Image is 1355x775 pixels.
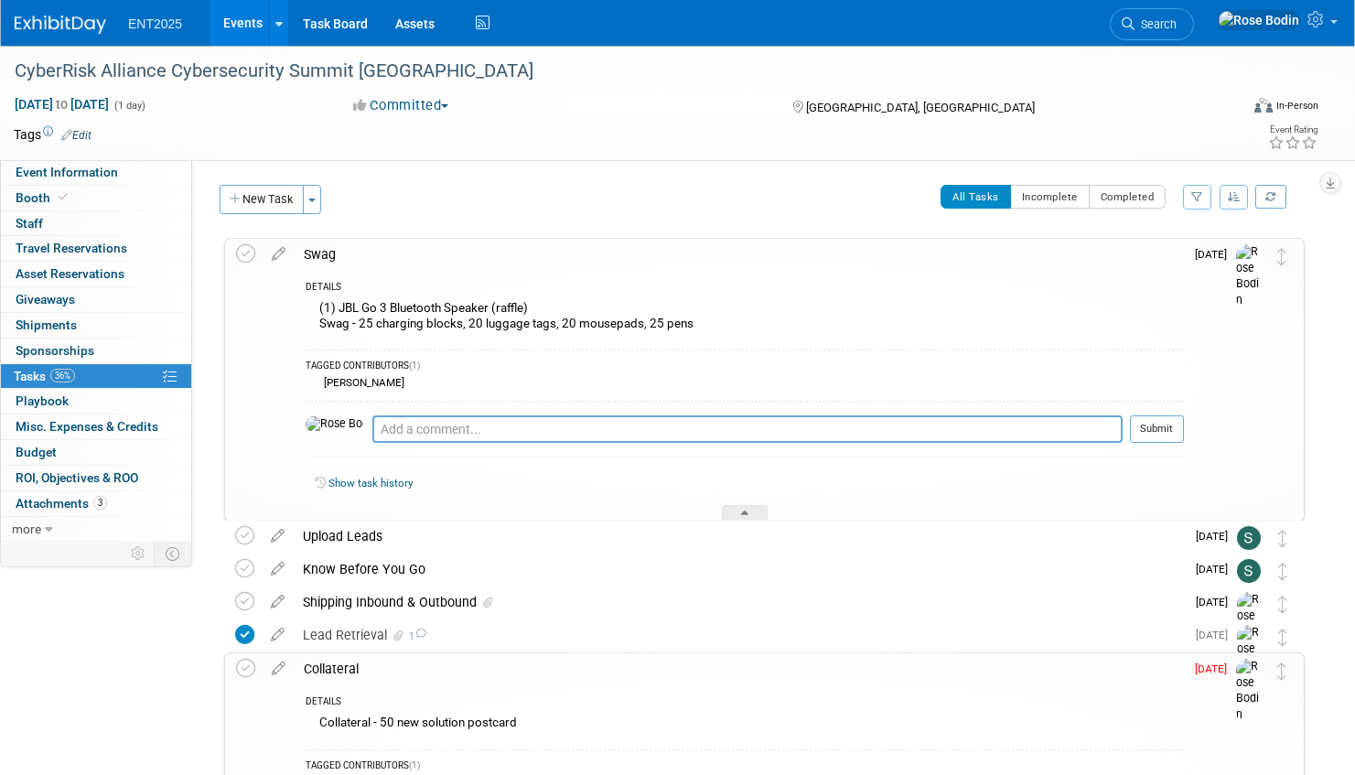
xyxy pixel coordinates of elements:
[1278,629,1287,646] i: Move task
[262,627,294,643] a: edit
[16,419,158,434] span: Misc. Expenses & Credits
[409,760,420,770] span: (1)
[1254,98,1273,113] img: Format-Inperson.png
[16,393,69,408] span: Playbook
[16,292,75,307] span: Giveaways
[155,542,192,565] td: Toggle Event Tabs
[1268,125,1317,135] div: Event Rating
[262,594,294,610] a: edit
[1278,596,1287,613] i: Move task
[347,96,456,115] button: Committed
[16,318,77,332] span: Shipments
[50,369,75,382] span: 36%
[15,16,106,34] img: ExhibitDay
[12,522,41,536] span: more
[294,619,1185,651] div: Lead Retrieval
[16,343,94,358] span: Sponsorships
[1,491,191,516] a: Attachments3
[61,129,91,142] a: Edit
[1,160,191,185] a: Event Information
[1,364,191,389] a: Tasks36%
[128,16,182,31] span: ENT2025
[16,190,71,205] span: Booth
[1,414,191,439] a: Misc. Expenses & Credits
[306,281,1184,296] div: DETAILS
[295,239,1184,270] div: Swag
[1,389,191,414] a: Playbook
[16,266,124,281] span: Asset Reservations
[14,125,91,144] td: Tags
[1089,185,1167,209] button: Completed
[294,521,1185,552] div: Upload Leads
[113,100,145,112] span: (1 day)
[16,445,57,459] span: Budget
[1,440,191,465] a: Budget
[1196,530,1237,543] span: [DATE]
[1196,596,1237,608] span: [DATE]
[1,186,191,210] a: Booth
[1,466,191,490] a: ROI, Objectives & ROO
[1110,8,1194,40] a: Search
[263,246,295,263] a: edit
[1,262,191,286] a: Asset Reservations
[1124,95,1318,123] div: Event Format
[16,216,43,231] span: Staff
[1236,659,1264,724] img: Rose Bodin
[59,192,68,202] i: Booth reservation complete
[1130,415,1184,443] button: Submit
[16,470,138,485] span: ROI, Objectives & ROO
[1,517,191,542] a: more
[123,542,155,565] td: Personalize Event Tab Strip
[306,296,1184,339] div: (1) JBL Go 3 Bluetooth Speaker (raffle) Swag - 25 charging blocks, 20 luggage tags, 20 mousepads,...
[1,313,191,338] a: Shipments
[1237,559,1261,583] img: Stephanie Silva
[1278,563,1287,580] i: Move task
[295,653,1184,684] div: Collateral
[1196,563,1237,576] span: [DATE]
[328,477,413,490] a: Show task history
[220,185,304,214] button: New Task
[1277,248,1286,265] i: Move task
[306,759,1184,775] div: TAGGED CONTRIBUTORS
[16,496,107,511] span: Attachments
[1277,662,1286,680] i: Move task
[1,287,191,312] a: Giveaways
[262,561,294,577] a: edit
[1,236,191,261] a: Travel Reservations
[306,416,363,433] img: Rose Bodin
[806,101,1035,114] span: [GEOGRAPHIC_DATA], [GEOGRAPHIC_DATA]
[1255,185,1286,209] a: Refresh
[1237,592,1264,657] img: Rose Bodin
[319,376,404,389] div: [PERSON_NAME]
[93,496,107,510] span: 3
[14,369,75,383] span: Tasks
[1278,530,1287,547] i: Move task
[1,211,191,236] a: Staff
[1275,99,1318,113] div: In-Person
[1195,248,1236,261] span: [DATE]
[1196,629,1237,641] span: [DATE]
[263,661,295,677] a: edit
[294,587,1185,618] div: Shipping Inbound & Outbound
[1010,185,1090,209] button: Incomplete
[1,339,191,363] a: Sponsorships
[409,361,420,371] span: (1)
[14,96,110,113] span: [DATE] [DATE]
[1237,526,1261,550] img: Stephanie Silva
[306,695,1184,711] div: DETAILS
[1218,10,1300,30] img: Rose Bodin
[306,711,1184,739] div: Collateral - 50 new solution postcard
[53,97,70,112] span: to
[294,554,1185,585] div: Know Before You Go
[16,241,127,255] span: Travel Reservations
[406,630,426,642] span: 1
[1237,625,1264,690] img: Rose Bodin
[941,185,1011,209] button: All Tasks
[262,528,294,544] a: edit
[1236,244,1264,309] img: Rose Bodin
[1135,17,1177,31] span: Search
[8,55,1208,88] div: CyberRisk Alliance Cybersecurity Summit [GEOGRAPHIC_DATA]
[16,165,118,179] span: Event Information
[1195,662,1236,675] span: [DATE]
[306,360,1184,375] div: TAGGED CONTRIBUTORS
